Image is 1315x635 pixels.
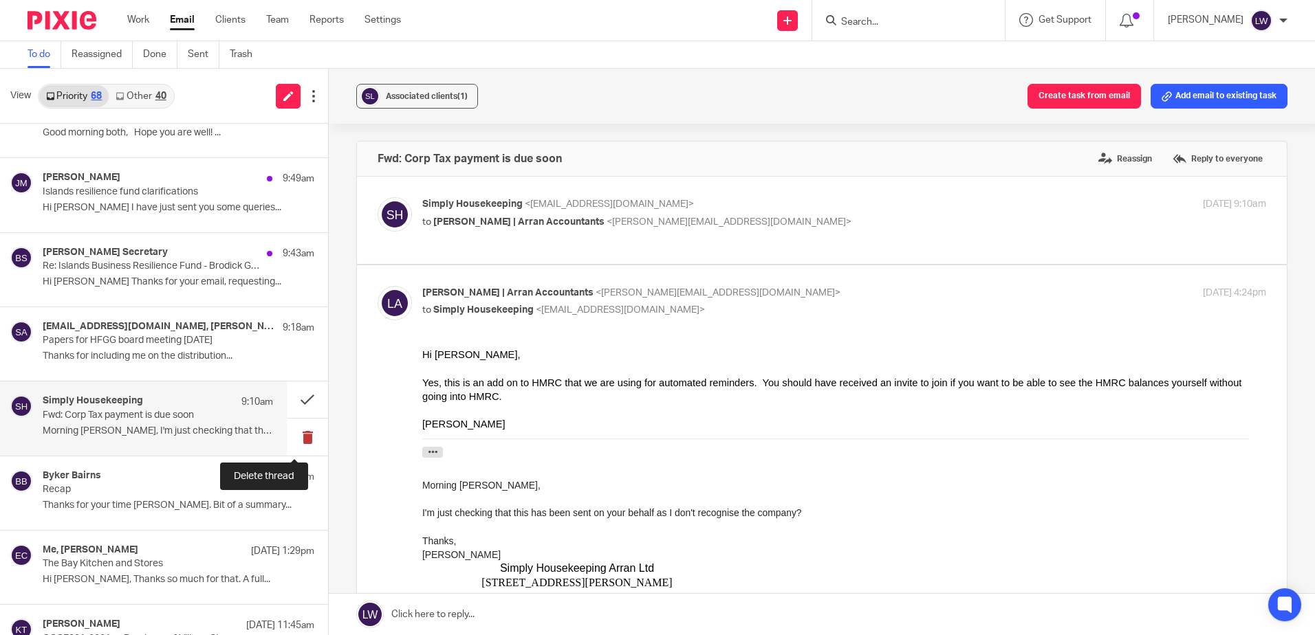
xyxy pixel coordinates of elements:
span: to [422,217,431,227]
td: 01770 307057 [21,258,162,282]
img: svg%3E [1250,10,1272,32]
p: Thanks for including me on the distribution... [43,350,314,362]
a: 07368 342650 [21,258,68,268]
p: 9:43am [283,247,314,260]
p: 9:18am [283,321,314,335]
img: svg%3E [10,544,32,566]
button: Create task from email [1028,84,1141,109]
p: [DATE] 9:10am [1203,197,1266,212]
p: Hi [PERSON_NAME], Thanks so much for that. A full... [43,574,314,586]
span: View [10,89,31,103]
img: Pixie [28,11,96,30]
img: __ADS_Logo_Positive (1)-1 [230,431,354,455]
h4: Simply Housekeeping [43,395,143,407]
h4: [PERSON_NAME] Secretary [43,247,168,258]
label: Reply to everyone [1169,148,1266,169]
img: svg%3E [10,321,32,343]
p: 9:10am [241,395,273,409]
div: 40 [155,91,166,101]
button: Associated clients(1) [356,84,478,109]
span: <[EMAIL_ADDRESS][DOMAIN_NAME]> [525,199,694,209]
a: Other40 [109,85,173,107]
p: Fwd: Corp Tax payment is due soon [43,410,227,421]
span: Simply Housekeeping [422,199,523,209]
a: [EMAIL_ADDRESS][DOMAIN_NAME] [120,321,281,332]
span: Get Support [1039,15,1091,25]
p: The Bay Kitchen and Stores [43,558,260,570]
span: Associated clients [386,92,468,100]
img: svg%3E [10,395,32,417]
img: svg%3E [378,286,412,320]
p: Hi [PERSON_NAME] Thanks for your email, requesting... [43,276,314,288]
a: Sent [188,41,219,68]
button: Add email to existing task [1151,84,1287,109]
span: Hi Simply, [230,605,275,617]
p: [DATE] 1:29pm [251,544,314,558]
span: [PERSON_NAME] | Arran Accountants [433,217,605,227]
p: [DATE] 10:16pm [246,470,314,484]
p: Good morning both, Hope you are well! ... [43,127,314,139]
p: [PERSON_NAME] [1168,13,1243,27]
img: svg%3E [360,86,380,107]
h4: Fwd: Corp Tax payment is due soon [378,152,562,166]
a: [EMAIL_ADDRESS][DOMAIN_NAME] [21,363,182,374]
span: < > [114,321,287,332]
p: [DATE] 4:24pm [1203,286,1266,300]
h4: [EMAIL_ADDRESS][DOMAIN_NAME], [PERSON_NAME] [43,321,276,333]
label: Reassign [1095,148,1155,169]
a: Email [170,13,195,27]
p: Recap [43,484,260,495]
h4: [PERSON_NAME] [43,172,120,183]
a: Clients [215,13,246,27]
a: To do [28,41,61,68]
a: Reports [309,13,344,27]
p: Morning [PERSON_NAME], I'm just checking that this... [43,425,273,437]
p: Thanks for your time [PERSON_NAME]. Bit of a summary... [43,500,314,511]
h4: Me, [PERSON_NAME] [43,544,138,556]
img: no_padding.png [203,263,292,287]
img: svg%3E [10,172,32,194]
img: svg%3E [378,197,412,232]
span: Simply Housekeeping [433,305,534,315]
a: Settings [365,13,401,27]
input: Search [840,16,964,29]
span: Corp Tax payment is due soon [230,509,508,532]
p: [DATE] 11:45am [246,619,314,632]
span: Your payment for the period ending is due by [DATE] [230,543,550,558]
div: 68 [91,91,102,101]
span: <[PERSON_NAME][EMAIL_ADDRESS][DOMAIN_NAME]> [607,217,851,227]
span: (1) [457,92,468,100]
p: 9:49am [283,172,314,186]
p: Islands resilience fund clarifications [43,186,260,198]
h4: Byker Bairns [43,470,101,482]
a: Done [143,41,177,68]
a: Priority68 [39,85,109,107]
span: [PERSON_NAME] | Arran Accountants [422,288,594,298]
a: Reassigned [72,41,133,68]
p: Re: Islands Business Resilience Fund - Brodick Golf Club [43,260,260,272]
p: Hi [PERSON_NAME] I have just sent you some queries... [43,202,314,214]
p: Papers for HFGG board meeting [DATE] [43,335,260,346]
a: [EMAIL_ADDRESS][DOMAIN_NAME] [21,281,162,291]
img: svg%3E [10,247,32,269]
span: <[EMAIL_ADDRESS][DOMAIN_NAME]> [536,305,705,315]
a: Work [127,13,149,27]
span: <[PERSON_NAME][EMAIL_ADDRESS][DOMAIN_NAME]> [596,288,840,298]
strong: OpenTax @ Adsum [25,321,111,332]
a: Trash [230,41,263,68]
h4: [PERSON_NAME] [43,619,120,630]
img: svg%3E [10,470,32,492]
a: Team [266,13,289,27]
span: to [422,305,431,315]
